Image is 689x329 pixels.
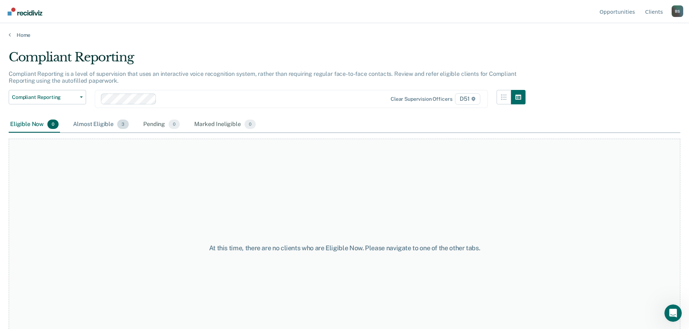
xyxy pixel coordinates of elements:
iframe: Intercom live chat [664,304,682,322]
img: Recidiviz [8,8,42,16]
div: Clear supervision officers [391,96,452,102]
button: Profile dropdown button [672,5,683,17]
div: Almost Eligible3 [72,117,130,133]
div: Compliant Reporting [9,50,526,70]
span: 0 [244,120,256,129]
span: 3 [117,120,129,129]
a: Home [9,32,680,38]
span: 0 [47,120,59,129]
button: Compliant Reporting [9,90,86,104]
span: Compliant Reporting [12,94,77,100]
div: Pending0 [142,117,181,133]
p: Compliant Reporting is a level of supervision that uses an interactive voice recognition system, ... [9,70,516,84]
span: D51 [455,93,480,105]
div: At this time, there are no clients who are Eligible Now. Please navigate to one of the other tabs. [177,244,513,252]
div: Eligible Now0 [9,117,60,133]
div: B S [672,5,683,17]
span: 0 [169,120,180,129]
div: Marked Ineligible0 [193,117,257,133]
